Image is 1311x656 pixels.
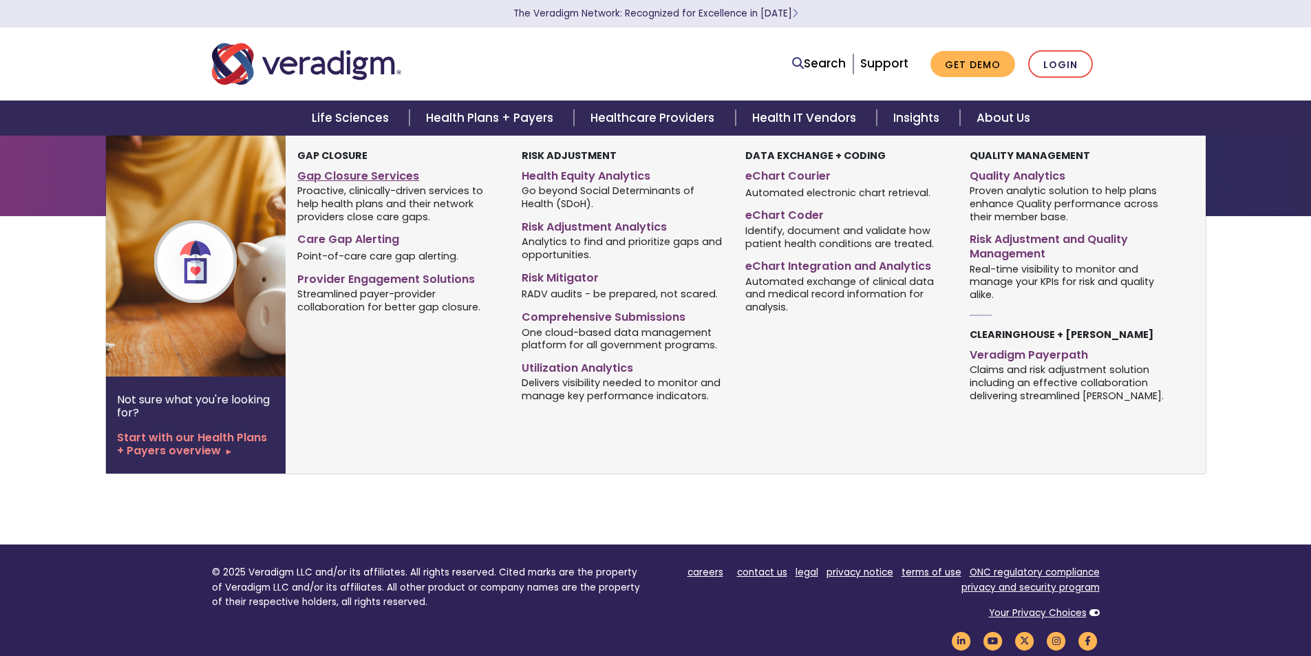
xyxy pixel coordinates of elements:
[989,606,1087,620] a: Your Privacy Choices
[792,54,846,73] a: Search
[827,566,893,579] a: privacy notice
[297,267,500,287] a: Provider Engagement Solutions
[745,274,948,314] span: Automated exchange of clinical data and medical record information for analysis.
[522,376,725,403] span: Delivers visibility needed to monitor and manage key performance indicators.
[970,328,1153,341] strong: Clearinghouse + [PERSON_NAME]
[950,634,973,647] a: Veradigm LinkedIn Link
[297,249,458,263] span: Point-of-care care gap alerting.
[970,566,1100,579] a: ONC regulatory compliance
[970,262,1173,301] span: Real-time visibility to monitor and manage your KPIs for risk and quality alike.
[522,356,725,376] a: Utilization Analytics
[745,149,886,162] strong: Data Exchange + Coding
[1045,634,1068,647] a: Veradigm Instagram Link
[745,254,948,274] a: eChart Integration and Analytics
[297,227,500,247] a: Care Gap Alerting
[295,100,409,136] a: Life Sciences
[981,634,1005,647] a: Veradigm YouTube Link
[737,566,787,579] a: contact us
[409,100,574,136] a: Health Plans + Payers
[297,149,367,162] strong: Gap Closure
[745,164,948,184] a: eChart Courier
[930,51,1015,78] a: Get Demo
[902,566,961,579] a: terms of use
[970,343,1173,363] a: Veradigm Payerpath
[970,363,1173,403] span: Claims and risk adjustment solution including an effective collaboration delivering streamlined [...
[745,185,930,199] span: Automated electronic chart retrieval.
[106,136,328,377] img: Health Plan Payers
[522,266,725,286] a: Risk Mitigator
[212,41,401,87] img: Veradigm logo
[745,203,948,223] a: eChart Coder
[970,184,1173,224] span: Proven analytic solution to help plans enhance Quality performance across their member base.
[970,164,1173,184] a: Quality Analytics
[574,100,735,136] a: Healthcare Providers
[1076,634,1100,647] a: Veradigm Facebook Link
[796,566,818,579] a: legal
[522,235,725,262] span: Analytics to find and prioritize gaps and opportunities.
[736,100,877,136] a: Health IT Vendors
[1028,50,1093,78] a: Login
[117,431,275,457] a: Start with our Health Plans + Payers overview
[960,100,1047,136] a: About Us
[522,184,725,211] span: Go beyond Social Determinants of Health (SDoH).
[877,100,960,136] a: Insights
[860,55,908,72] a: Support
[117,393,275,419] p: Not sure what you're looking for?
[522,325,725,352] span: One cloud-based data management platform for all government programs.
[792,7,798,20] span: Learn More
[970,227,1173,262] a: Risk Adjustment and Quality Management
[212,565,646,610] p: © 2025 Veradigm LLC and/or its affiliates. All rights reserved. Cited marks are the property of V...
[688,566,723,579] a: careers
[1013,634,1036,647] a: Veradigm Twitter Link
[522,149,617,162] strong: Risk Adjustment
[961,581,1100,594] a: privacy and security program
[522,215,725,235] a: Risk Adjustment Analytics
[513,7,798,20] a: The Veradigm Network: Recognized for Excellence in [DATE]Learn More
[522,164,725,184] a: Health Equity Analytics
[297,287,500,314] span: Streamlined payer-provider collaboration for better gap closure.
[522,287,718,301] span: RADV audits - be prepared, not scared.
[297,184,500,224] span: Proactive, clinically-driven services to help health plans and their network providers close care...
[297,164,500,184] a: Gap Closure Services
[970,149,1090,162] strong: Quality Management
[522,305,725,325] a: Comprehensive Submissions
[745,223,948,250] span: Identify, document and validate how patient health conditions are treated.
